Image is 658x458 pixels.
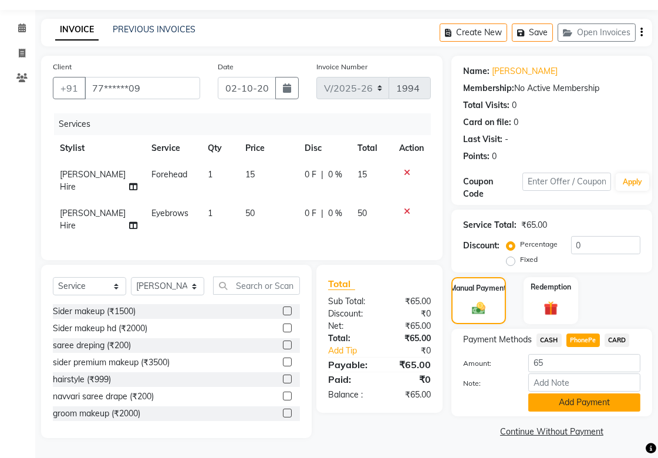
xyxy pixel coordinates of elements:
[505,133,508,146] div: -
[328,169,342,181] span: 0 %
[512,23,553,42] button: Save
[528,373,640,392] input: Add Note
[53,356,170,369] div: sider premium makeup (₹3500)
[238,135,298,161] th: Price
[520,239,558,250] label: Percentage
[319,358,380,372] div: Payable:
[463,150,490,163] div: Points:
[539,299,563,317] img: _gift.svg
[328,278,355,290] span: Total
[463,133,502,146] div: Last Visit:
[463,334,532,346] span: Payment Methods
[531,282,571,292] label: Redemption
[321,207,323,220] span: |
[512,99,517,112] div: 0
[536,334,562,347] span: CASH
[520,254,538,265] label: Fixed
[53,135,144,161] th: Stylist
[380,320,440,332] div: ₹65.00
[380,389,440,401] div: ₹65.00
[463,240,500,252] div: Discount:
[298,135,350,161] th: Disc
[305,169,316,181] span: 0 F
[321,169,323,181] span: |
[357,208,367,218] span: 50
[392,135,431,161] th: Action
[390,345,440,357] div: ₹0
[463,176,522,200] div: Coupon Code
[53,408,140,420] div: groom makeup (₹2000)
[55,19,99,41] a: INVOICE
[54,113,440,135] div: Services
[53,305,136,318] div: Sider makeup (₹1500)
[53,390,154,403] div: navvari saree drape (₹200)
[463,82,514,95] div: Membership:
[380,358,440,372] div: ₹65.00
[492,150,497,163] div: 0
[463,219,517,231] div: Service Total:
[218,62,234,72] label: Date
[521,219,547,231] div: ₹65.00
[616,173,649,191] button: Apply
[53,77,86,99] button: +91
[53,339,131,352] div: saree dreping (₹200)
[328,207,342,220] span: 0 %
[53,322,147,335] div: Sider makeup hd (₹2000)
[305,207,316,220] span: 0 F
[319,308,380,320] div: Discount:
[151,169,187,180] span: Forehead
[319,332,380,345] div: Total:
[60,169,126,192] span: [PERSON_NAME] Hire
[245,208,255,218] span: 50
[380,308,440,320] div: ₹0
[208,169,212,180] span: 1
[60,208,126,231] span: [PERSON_NAME] Hire
[213,277,300,295] input: Search or Scan
[522,173,611,191] input: Enter Offer / Coupon Code
[245,169,255,180] span: 15
[454,426,650,438] a: Continue Without Payment
[316,62,367,72] label: Invoice Number
[514,116,518,129] div: 0
[319,345,390,357] a: Add Tip
[144,135,201,161] th: Service
[319,372,380,386] div: Paid:
[566,334,600,347] span: PhonePe
[440,23,507,42] button: Create New
[454,378,519,389] label: Note:
[463,82,640,95] div: No Active Membership
[605,334,630,347] span: CARD
[380,295,440,308] div: ₹65.00
[208,208,212,218] span: 1
[451,283,507,294] label: Manual Payment
[463,65,490,78] div: Name:
[151,208,188,218] span: Eyebrows
[454,358,519,369] label: Amount:
[468,301,490,316] img: _cash.svg
[319,295,380,308] div: Sub Total:
[463,116,511,129] div: Card on file:
[113,24,195,35] a: PREVIOUS INVOICES
[528,354,640,372] input: Amount
[53,62,72,72] label: Client
[528,393,640,412] button: Add Payment
[380,332,440,345] div: ₹65.00
[319,320,380,332] div: Net:
[319,389,380,401] div: Balance :
[53,373,111,386] div: hairstyle (₹999)
[350,135,392,161] th: Total
[380,372,440,386] div: ₹0
[85,77,200,99] input: Search by Name/Mobile/Email/Code
[492,65,558,78] a: [PERSON_NAME]
[463,99,509,112] div: Total Visits:
[357,169,367,180] span: 15
[201,135,238,161] th: Qty
[558,23,636,42] button: Open Invoices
